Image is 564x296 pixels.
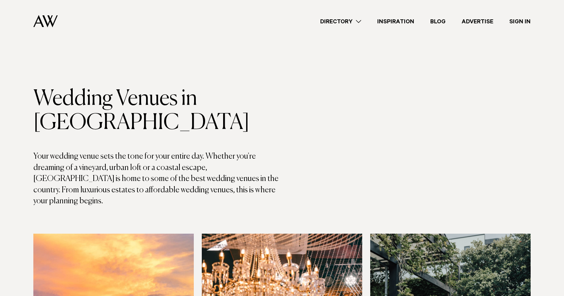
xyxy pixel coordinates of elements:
a: Inspiration [369,17,422,26]
p: Your wedding venue sets the tone for your entire day. Whether you're dreaming of a vineyard, urba... [33,151,282,207]
a: Directory [312,17,369,26]
a: Sign In [501,17,539,26]
h1: Wedding Venues in [GEOGRAPHIC_DATA] [33,87,282,135]
img: Auckland Weddings Logo [33,15,58,27]
a: Blog [422,17,454,26]
a: Advertise [454,17,501,26]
